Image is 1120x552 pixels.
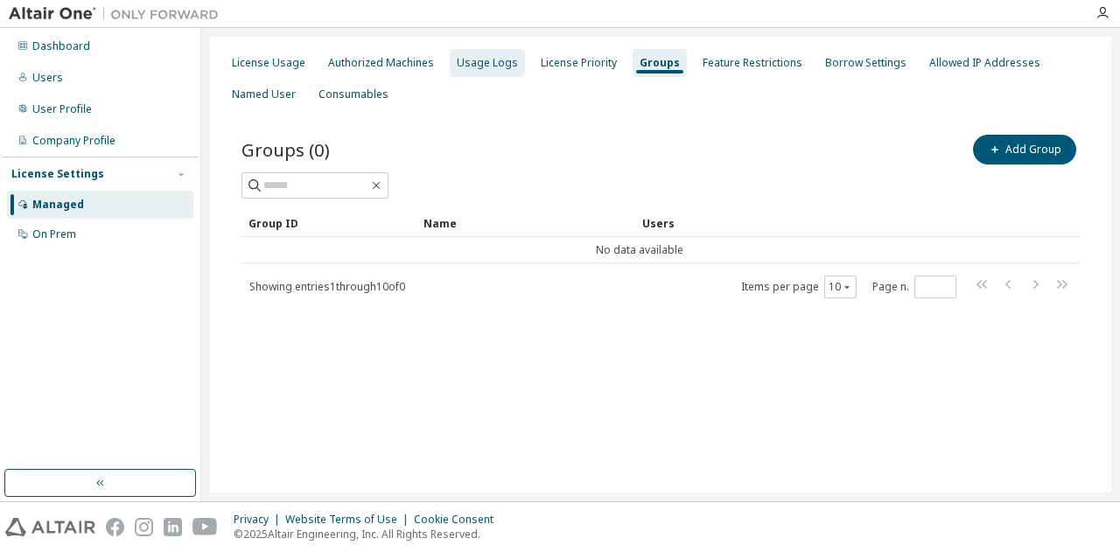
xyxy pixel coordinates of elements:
[285,513,414,527] div: Website Terms of Use
[9,5,227,23] img: Altair One
[32,39,90,53] div: Dashboard
[192,518,218,536] img: youtube.svg
[241,137,330,162] span: Groups (0)
[32,71,63,85] div: Users
[234,513,285,527] div: Privacy
[232,87,296,101] div: Named User
[164,518,182,536] img: linkedin.svg
[703,56,802,70] div: Feature Restrictions
[541,56,617,70] div: License Priority
[825,56,906,70] div: Borrow Settings
[829,280,852,294] button: 10
[241,237,1038,263] td: No data available
[234,527,504,542] p: © 2025 Altair Engineering, Inc. All Rights Reserved.
[32,227,76,241] div: On Prem
[872,276,956,298] span: Page n.
[135,518,153,536] img: instagram.svg
[457,56,518,70] div: Usage Logs
[973,135,1076,164] button: Add Group
[32,102,92,116] div: User Profile
[414,513,504,527] div: Cookie Consent
[318,87,388,101] div: Consumables
[32,198,84,212] div: Managed
[232,56,305,70] div: License Usage
[640,56,680,70] div: Groups
[741,276,857,298] span: Items per page
[328,56,434,70] div: Authorized Machines
[642,209,1031,237] div: Users
[249,279,405,294] span: Showing entries 1 through 10 of 0
[32,134,115,148] div: Company Profile
[11,167,104,181] div: License Settings
[929,56,1040,70] div: Allowed IP Addresses
[106,518,124,536] img: facebook.svg
[5,518,95,536] img: altair_logo.svg
[248,209,409,237] div: Group ID
[423,209,628,237] div: Name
